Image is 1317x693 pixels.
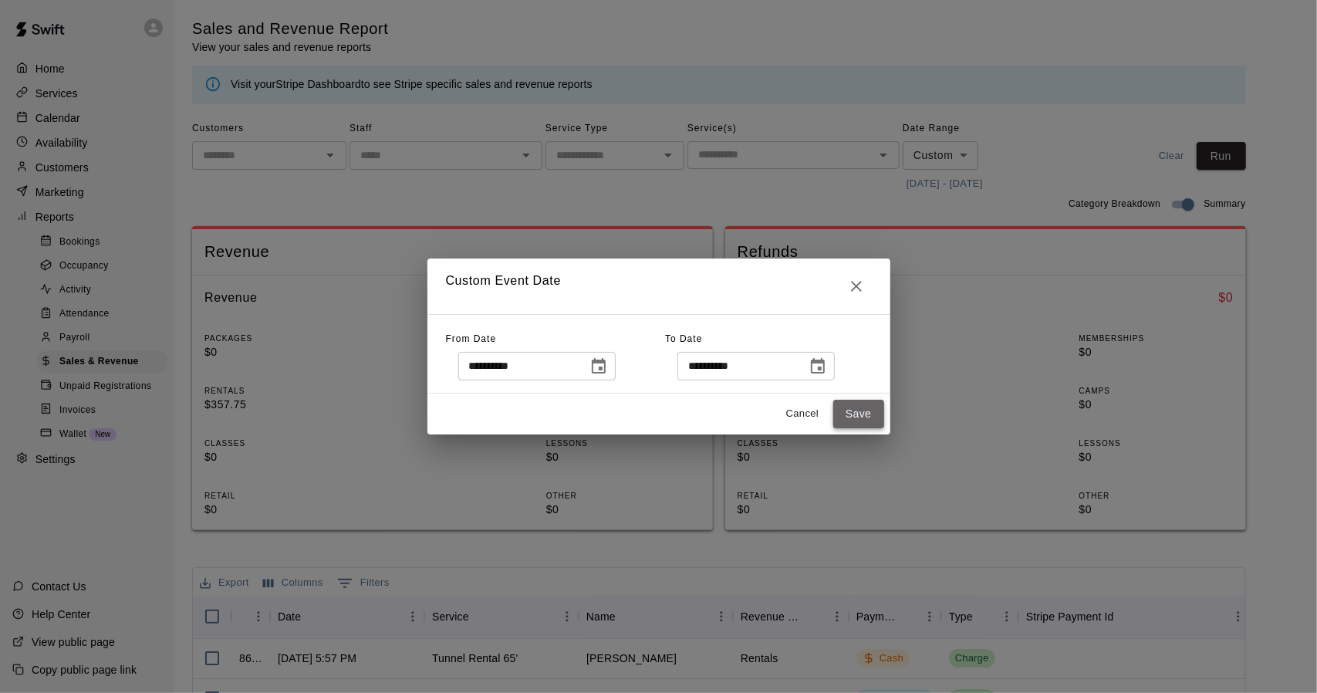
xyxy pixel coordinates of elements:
[833,400,884,428] button: Save
[446,333,497,344] span: From Date
[841,271,872,302] button: Close
[665,333,702,344] span: To Date
[802,351,833,382] button: Choose date, selected date is Oct 8, 2025
[778,402,827,426] button: Cancel
[583,351,614,382] button: Choose date, selected date is Oct 8, 2025
[427,259,890,314] h2: Custom Event Date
